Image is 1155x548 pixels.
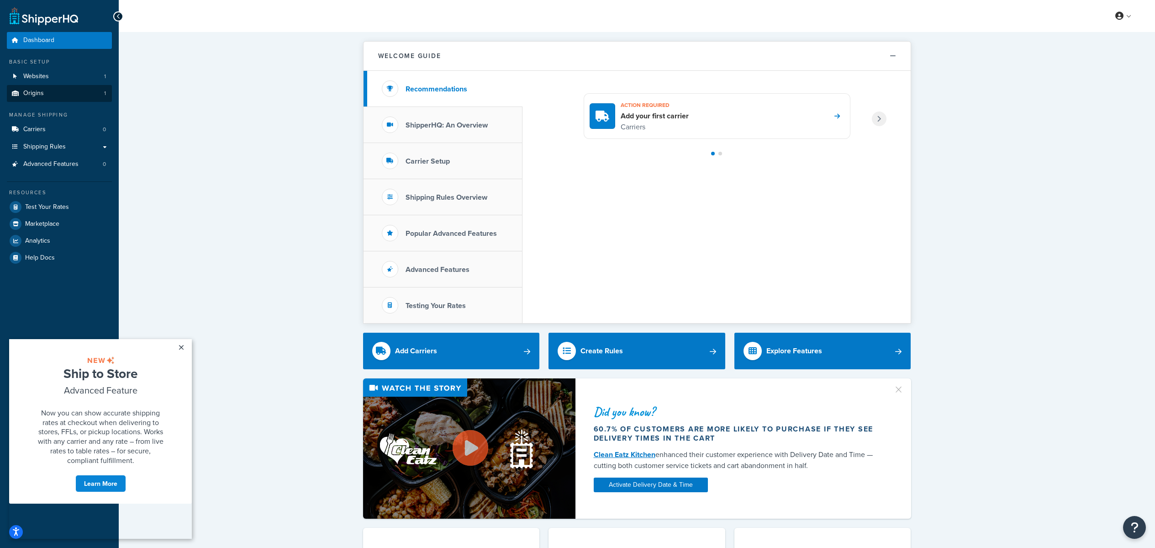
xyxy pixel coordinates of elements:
[104,73,106,80] span: 1
[7,85,112,102] li: Origins
[23,73,49,80] span: Websites
[25,220,59,228] span: Marketplace
[7,250,112,266] a: Help Docs
[7,58,112,66] div: Basic Setup
[364,42,911,71] button: Welcome Guide
[7,216,112,232] a: Marketplace
[594,478,708,492] a: Activate Delivery Date & Time
[363,333,540,369] a: Add Carriers
[594,425,882,443] div: 60.7% of customers are more likely to purchase if they see delivery times in the cart
[406,85,467,93] h3: Recommendations
[25,237,50,245] span: Analytics
[594,449,882,471] div: enhanced their customer experience with Delivery Date and Time — cutting both customer service ti...
[406,121,488,129] h3: ShipperHQ: An Overview
[9,339,192,539] iframe: To enrich screen reader interactions, please activate Accessibility in Grammarly extension settings
[363,378,575,519] img: Video thumbnail
[766,345,822,357] div: Explore Features
[7,156,112,173] a: Advanced Features0
[7,111,112,119] div: Manage Shipping
[7,156,112,173] li: Advanced Features
[25,203,69,211] span: Test Your Rates
[7,121,112,138] li: Carriers
[406,302,466,310] h3: Testing Your Rates
[7,121,112,138] a: Carriers0
[406,193,487,202] h3: Shipping Rules Overview
[7,68,112,85] li: Websites
[406,266,469,274] h3: Advanced Features
[7,68,112,85] a: Websites1
[7,32,112,49] a: Dashboard
[23,143,66,151] span: Shipping Rules
[580,345,623,357] div: Create Rules
[734,333,911,369] a: Explore Features
[594,449,655,460] a: Clean Eatz Kitchen
[548,333,725,369] a: Create Rules
[621,99,689,111] h3: Action required
[621,121,689,133] p: Carriers
[378,53,441,59] h2: Welcome Guide
[103,160,106,168] span: 0
[23,160,79,168] span: Advanced Features
[23,37,54,44] span: Dashboard
[103,126,106,133] span: 0
[1123,516,1146,539] button: Open Resource Center
[594,405,882,418] div: Did you know?
[104,90,106,97] span: 1
[23,90,44,97] span: Origins
[7,138,112,155] a: Shipping Rules
[395,345,437,357] div: Add Carriers
[7,85,112,102] a: Origins1
[621,111,689,121] h4: Add your first carrier
[7,189,112,197] div: Resources
[7,233,112,249] a: Analytics
[7,199,112,215] a: Test Your Rates
[25,254,55,262] span: Help Docs
[406,157,450,165] h3: Carrier Setup
[23,126,46,133] span: Carriers
[406,229,497,238] h3: Popular Advanced Features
